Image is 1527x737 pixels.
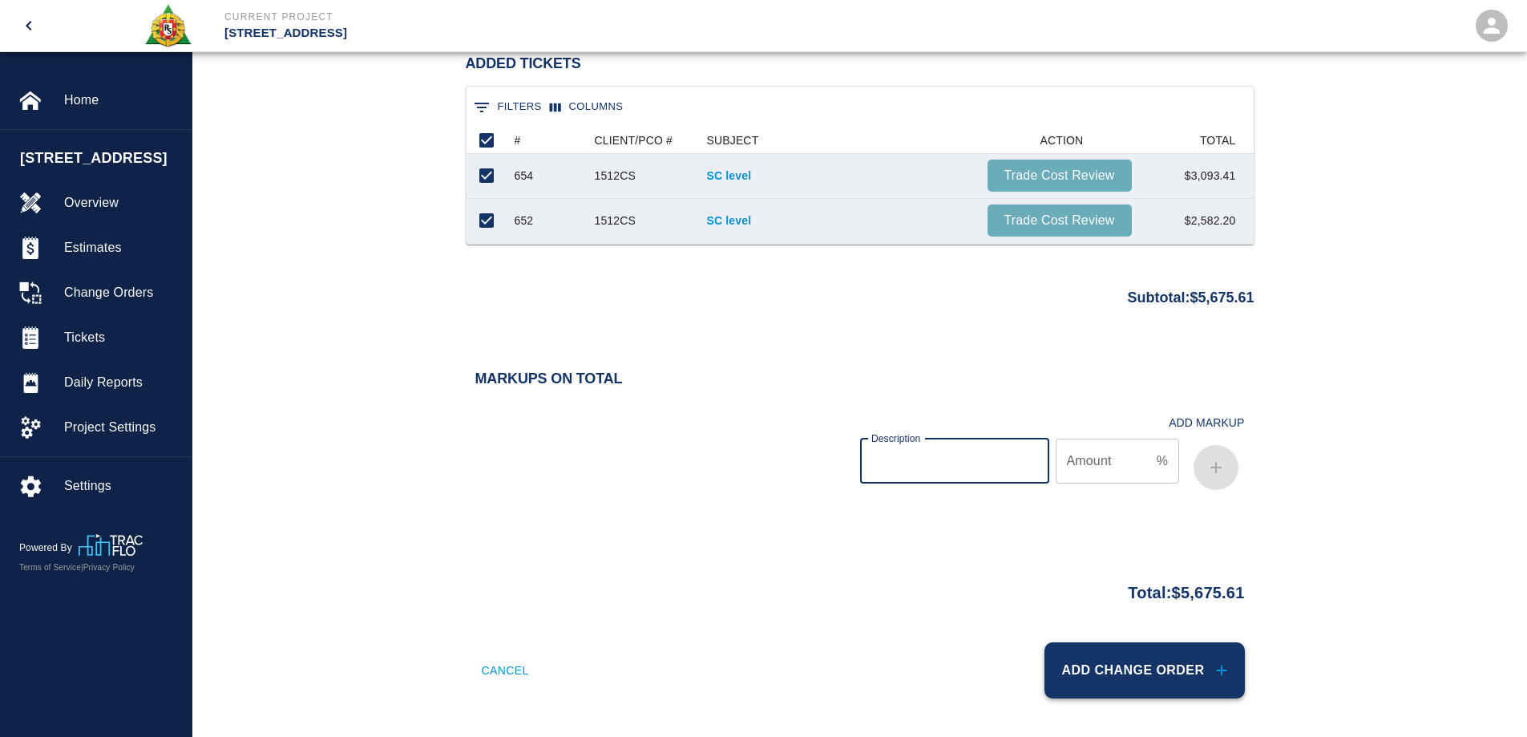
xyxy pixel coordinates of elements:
[475,371,1245,388] h2: Markups on Total
[515,128,521,153] div: #
[10,6,48,45] button: open drawer
[64,283,179,302] span: Change Orders
[20,148,184,169] span: [STREET_ADDRESS]
[470,95,546,120] button: Show filters
[64,476,179,496] span: Settings
[595,213,636,229] div: 1512CS
[1140,154,1244,199] div: $3,093.41
[871,431,920,445] label: Description
[64,238,179,257] span: Estimates
[515,213,534,229] div: 652
[980,128,1140,153] div: ACTION
[595,168,636,184] div: 1512CS
[19,541,79,555] p: Powered By
[475,642,535,699] button: Cancel
[1157,452,1168,471] p: %
[1447,660,1527,737] iframe: Chat Widget
[224,24,850,43] p: [STREET_ADDRESS]
[81,563,83,572] span: |
[994,211,1125,230] p: Trade Cost Review
[595,128,673,153] div: CLIENT/PCO #
[1200,128,1236,153] div: TOTAL
[143,3,192,48] img: Roger & Sons Concrete
[83,563,135,572] a: Privacy Policy
[19,563,81,572] a: Terms of Service
[1140,128,1244,153] div: TOTAL
[1044,642,1245,699] button: Add Change Order
[1127,290,1254,306] h3: Subtotal: $5,675.61
[224,10,850,24] p: Current Project
[707,168,972,184] a: SC level
[1040,128,1084,153] div: ACTION
[994,166,1125,185] p: Trade Cost Review
[546,95,628,119] button: Select columns
[64,373,179,392] span: Daily Reports
[64,328,179,347] span: Tickets
[64,418,179,437] span: Project Settings
[1128,573,1244,605] p: Total: $5,675.61
[707,128,759,153] div: SUBJECT
[699,128,980,153] div: SUBJECT
[515,168,534,184] div: 654
[466,55,1254,73] h2: Added Tickets
[587,128,699,153] div: CLIENT/PCO #
[707,213,972,229] a: SC level
[1140,199,1244,244] div: $2,582.20
[507,128,587,153] div: #
[1169,416,1244,430] h4: Add Markup
[64,91,179,110] span: Home
[64,193,179,213] span: Overview
[79,534,143,556] img: TracFlo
